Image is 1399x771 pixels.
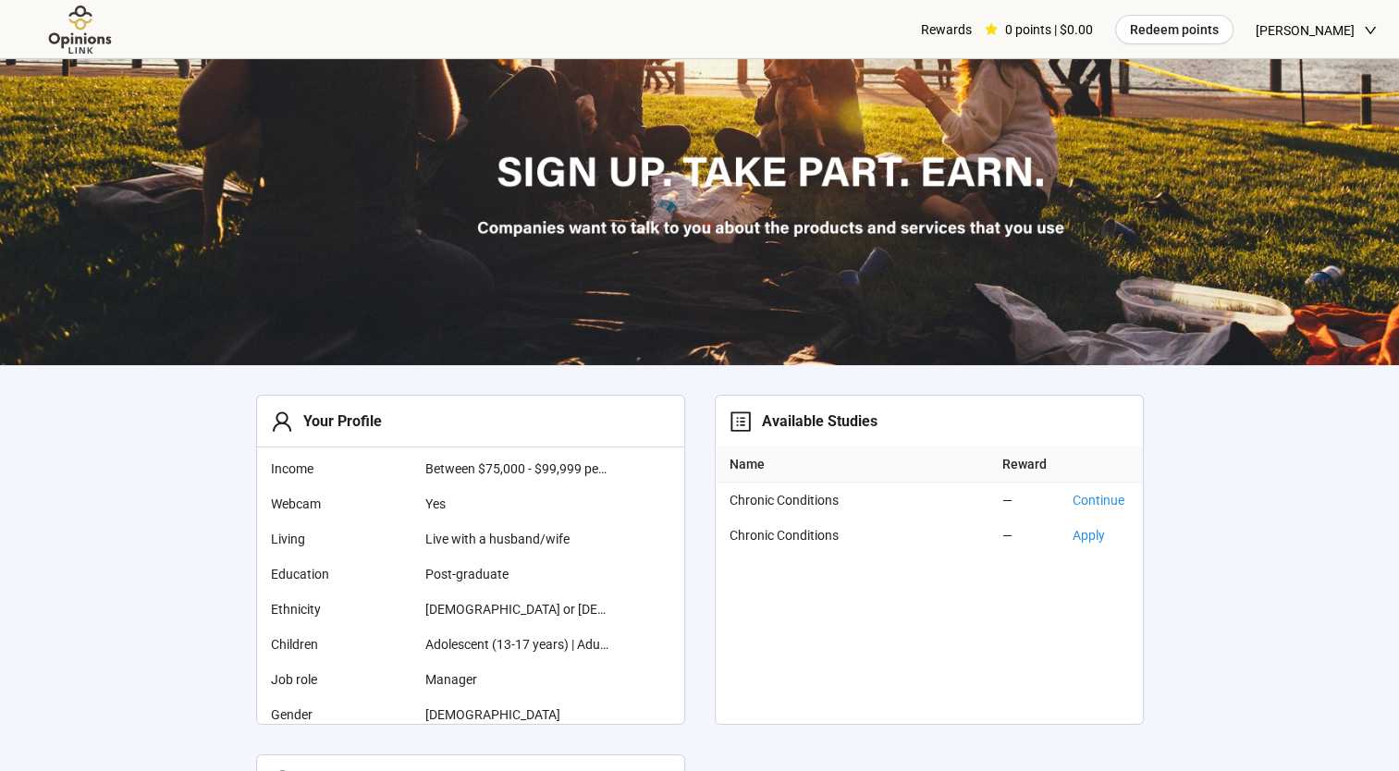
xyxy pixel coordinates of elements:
[1256,1,1355,60] span: [PERSON_NAME]
[271,410,293,433] span: user
[271,634,411,655] span: Children
[271,494,411,514] span: Webcam
[1002,490,1058,510] div: —
[716,447,996,483] th: Name
[730,410,752,433] span: profile
[752,410,877,433] div: Available Studies
[1364,24,1377,37] span: down
[271,669,411,690] span: Job role
[425,564,610,584] span: Post-graduate
[425,459,610,479] span: Between $75,000 - $99,999 per year
[293,410,382,433] div: Your Profile
[730,525,977,545] span: Chronic Conditions
[271,704,411,725] span: Gender
[271,459,411,479] span: Income
[1002,525,1058,545] div: —
[1130,19,1219,40] span: Redeem points
[425,669,610,690] span: Manager
[1115,15,1233,44] button: Redeem points
[425,599,610,619] span: [DEMOGRAPHIC_DATA] or [DEMOGRAPHIC_DATA]
[425,529,610,549] span: Live with a husband/wife
[985,23,998,36] span: star
[425,704,610,725] span: [DEMOGRAPHIC_DATA]
[995,447,1065,483] th: Reward
[271,599,411,619] span: Ethnicity
[271,529,411,549] span: Living
[425,494,610,514] span: Yes
[1073,493,1124,508] a: Continue
[271,564,411,584] span: Education
[425,634,610,655] span: Adolescent (13-17 years) | Adult (18+ years)
[730,490,977,510] span: Chronic Conditions
[1073,528,1105,543] a: Apply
